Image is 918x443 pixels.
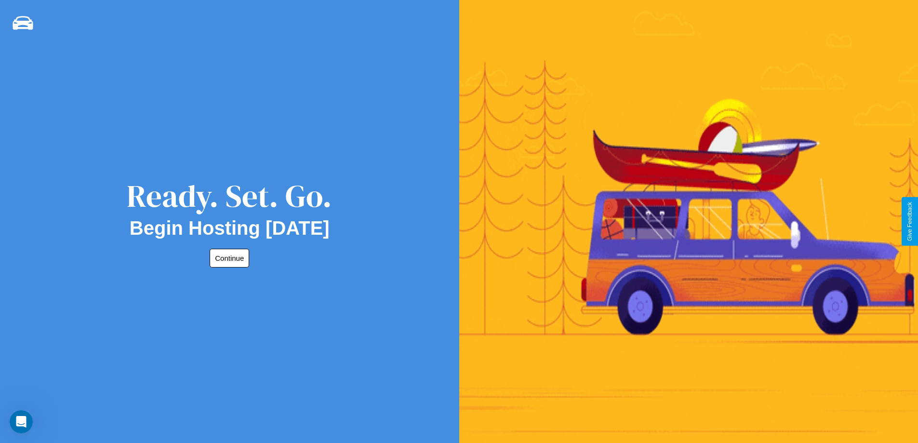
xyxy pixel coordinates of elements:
button: Continue [210,249,249,268]
div: Ready. Set. Go. [127,175,332,217]
h2: Begin Hosting [DATE] [130,217,330,239]
div: Give Feedback [906,202,913,241]
iframe: Intercom live chat [10,410,33,433]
